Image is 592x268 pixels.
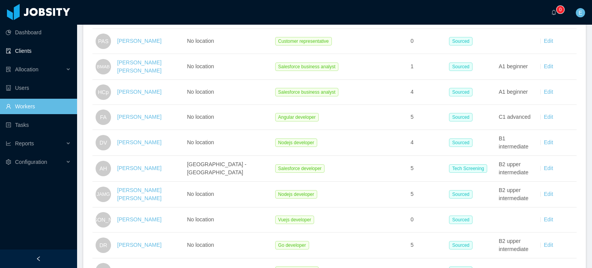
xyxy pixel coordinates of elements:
a: Tech Screening [449,165,490,171]
a: icon: profileTasks [6,117,71,133]
span: Sourced [449,88,473,96]
span: E [579,8,582,17]
span: Salesforce business analyst [275,62,339,71]
i: icon: line-chart [6,141,11,146]
td: 0 [407,29,446,54]
a: icon: auditClients [6,43,71,59]
a: Edit [544,191,553,197]
a: [PERSON_NAME] [117,114,161,120]
sup: 0 [557,6,564,13]
a: icon: userWorkers [6,99,71,114]
td: No location [184,29,272,54]
a: Edit [544,242,553,248]
a: [PERSON_NAME] [PERSON_NAME] [117,59,161,74]
td: [GEOGRAPHIC_DATA] - [GEOGRAPHIC_DATA] [184,156,272,182]
span: Tech Screening [449,164,487,173]
a: Sourced [449,242,476,248]
td: B2 upper intermediate [496,233,534,258]
span: Angular developer [275,113,319,121]
a: [PERSON_NAME] [PERSON_NAME] [117,187,161,201]
a: Sourced [449,63,476,69]
a: Edit [544,114,553,120]
td: 4 [407,80,446,105]
a: Sourced [449,38,476,44]
a: [PERSON_NAME] [117,139,161,145]
td: 5 [407,105,446,130]
span: JAMG [97,187,110,201]
span: Sourced [449,113,473,121]
span: PAS [98,34,109,49]
td: No location [184,130,272,156]
a: [PERSON_NAME] [117,38,161,44]
span: Go developer [275,241,309,249]
td: No location [184,80,272,105]
a: [PERSON_NAME] [117,165,161,171]
a: Edit [544,139,553,145]
a: Edit [544,63,553,69]
td: A1 beginner [496,80,534,105]
td: 5 [407,182,446,207]
td: No location [184,54,272,80]
td: 4 [407,130,446,156]
a: [PERSON_NAME] [117,242,161,248]
td: 0 [407,207,446,233]
span: Salesforce developer [275,164,325,173]
span: Nodejs developer [275,138,317,147]
span: Salesforce business analyst [275,88,339,96]
td: No location [184,182,272,207]
span: Vuejs developer [275,216,314,224]
span: DV [99,135,107,150]
a: Sourced [449,216,476,222]
span: Sourced [449,62,473,71]
td: B2 upper intermediate [496,156,534,182]
td: 5 [407,233,446,258]
td: C1 advanced [496,105,534,130]
span: Sourced [449,216,473,224]
td: No location [184,105,272,130]
a: Edit [544,216,553,222]
span: Nodejs developer [275,190,317,199]
a: Sourced [449,139,476,145]
span: Reports [15,140,34,147]
td: No location [184,233,272,258]
td: 5 [407,156,446,182]
span: Sourced [449,138,473,147]
a: [PERSON_NAME] [117,216,161,222]
td: B2 upper intermediate [496,182,534,207]
a: Edit [544,38,553,44]
a: Edit [544,89,553,95]
td: B1 intermediate [496,130,534,156]
span: Sourced [449,241,473,249]
span: DR [99,238,107,253]
span: Configuration [15,159,47,165]
td: A1 beginner [496,54,534,80]
span: Customer representative [275,37,332,46]
td: No location [184,207,272,233]
a: icon: robotUsers [6,80,71,96]
a: [PERSON_NAME] [117,89,161,95]
i: icon: setting [6,159,11,165]
span: FA [100,110,106,125]
span: [PERSON_NAME] [81,212,125,228]
i: icon: bell [551,10,557,15]
td: 1 [407,54,446,80]
a: Sourced [449,114,476,120]
a: icon: pie-chartDashboard [6,25,71,40]
span: HCp [98,84,109,100]
span: BMAB [97,60,109,73]
a: Edit [544,165,553,171]
span: Allocation [15,66,39,72]
a: Sourced [449,89,476,95]
a: Sourced [449,191,476,197]
i: icon: solution [6,67,11,72]
span: Sourced [449,37,473,46]
span: Sourced [449,190,473,199]
span: AH [99,161,107,176]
